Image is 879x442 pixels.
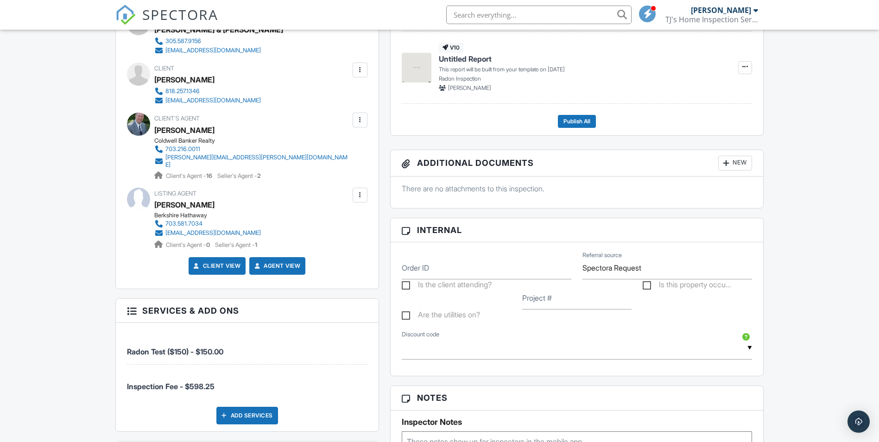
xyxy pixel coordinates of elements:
strong: 1 [255,241,257,248]
a: 818.257.1346 [154,87,261,96]
div: Coldwell Banker Realty [154,137,358,145]
span: Client [154,65,174,72]
span: Client's Agent - [166,241,211,248]
div: [PERSON_NAME] [691,6,751,15]
div: 703.216.0011 [165,145,200,153]
label: Discount code [402,330,439,339]
span: Client's Agent [154,115,200,122]
label: Is this property occupied? [643,280,731,292]
label: Order ID [402,263,429,273]
a: Agent View [253,261,300,271]
div: [PERSON_NAME] [154,73,215,87]
div: New [718,156,752,170]
img: The Best Home Inspection Software - Spectora [115,5,136,25]
li: Service: Radon Test ($150) [127,330,367,365]
a: 703.216.0011 [154,145,350,154]
a: Client View [192,261,241,271]
div: [PERSON_NAME][EMAIL_ADDRESS][PERSON_NAME][DOMAIN_NAME] [165,154,350,169]
label: Referral source [582,251,622,259]
div: 818.257.1346 [165,88,200,95]
li: Manual fee: Inspection Fee [127,365,367,399]
a: SPECTORA [115,13,218,32]
h3: Additional Documents [391,150,764,177]
span: Listing Agent [154,190,196,197]
a: [PERSON_NAME] [154,123,215,137]
a: 703.581.7034 [154,219,261,228]
h5: Inspector Notes [402,417,753,427]
h3: Services & Add ons [116,299,379,323]
span: Inspection Fee - $598.25 [127,382,215,391]
label: Is the client attending? [402,280,492,292]
label: Are the utilities on? [402,310,480,322]
span: Radon Test ($150) - $150.00 [127,347,223,356]
span: SPECTORA [142,5,218,24]
div: Add Services [216,407,278,424]
div: TJ's Home Inspection Service [665,15,758,24]
p: There are no attachments to this inspection. [402,183,753,194]
div: 305.587.9156 [165,38,201,45]
a: [EMAIL_ADDRESS][DOMAIN_NAME] [154,228,261,238]
a: [PERSON_NAME][EMAIL_ADDRESS][PERSON_NAME][DOMAIN_NAME] [154,154,350,169]
span: Seller's Agent - [217,172,261,179]
strong: 16 [206,172,212,179]
div: [EMAIL_ADDRESS][DOMAIN_NAME] [165,97,261,104]
div: Open Intercom Messenger [847,410,870,433]
a: 305.587.9156 [154,37,276,46]
div: [EMAIL_ADDRESS][DOMAIN_NAME] [165,47,261,54]
a: [PERSON_NAME] [154,198,215,212]
strong: 2 [257,172,261,179]
strong: 0 [206,241,210,248]
span: Client's Agent - [166,172,214,179]
a: [EMAIL_ADDRESS][DOMAIN_NAME] [154,96,261,105]
div: [EMAIL_ADDRESS][DOMAIN_NAME] [165,229,261,237]
input: Project # [522,287,632,309]
label: Project # [522,293,552,303]
a: [EMAIL_ADDRESS][DOMAIN_NAME] [154,46,276,55]
span: Seller's Agent - [215,241,257,248]
h3: Internal [391,218,764,242]
input: Search everything... [446,6,632,24]
div: Berkshire Hathaway [154,212,268,219]
div: 703.581.7034 [165,220,202,227]
h3: Notes [391,386,764,410]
